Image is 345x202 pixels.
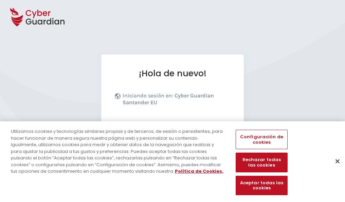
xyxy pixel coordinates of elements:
[123,92,214,106] b: Cyber Guardian Santander EU
[123,92,229,109] p: Iniciando sesión en:
[236,153,287,172] button: Rechazar todas las cookies
[175,168,223,174] a: Más información sobre su privacidad, se abre en una nueva pestaña
[236,176,287,195] button: Aceptar todas las cookies
[11,128,225,175] div: Utilizamos cookies y tecnologías similares propias y de terceros, de sesión o persistentes, para ...
[115,68,230,79] h1: ¡Hola de nuevo!
[236,130,287,149] button: Configuración de cookies
[330,154,345,169] button: Cerrar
